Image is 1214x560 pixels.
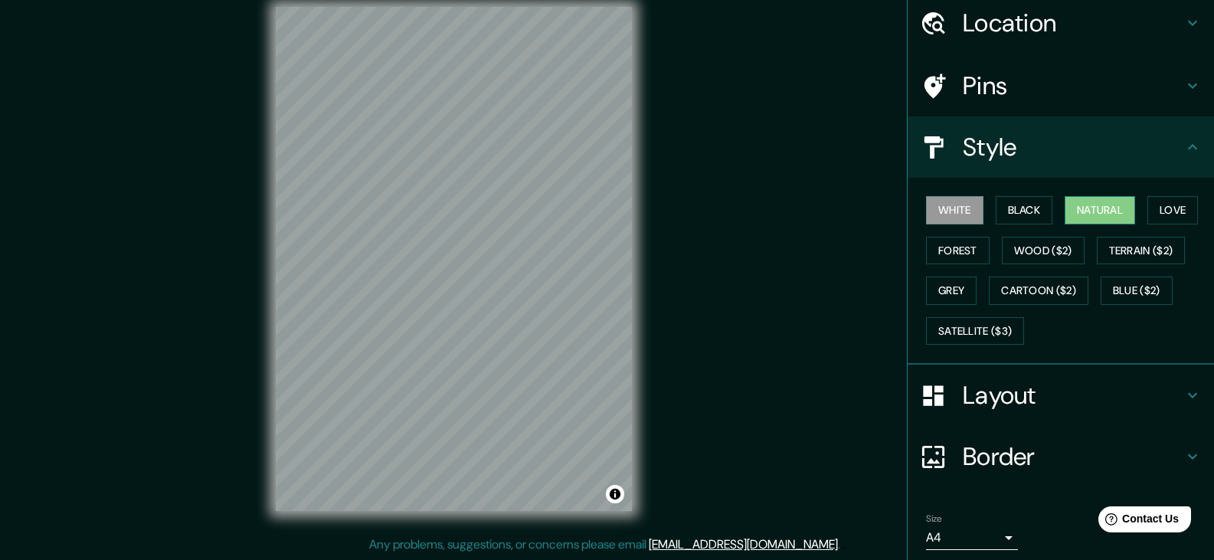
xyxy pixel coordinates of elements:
[908,426,1214,487] div: Border
[908,55,1214,116] div: Pins
[908,116,1214,178] div: Style
[926,526,1018,550] div: A4
[926,277,977,305] button: Grey
[843,535,846,554] div: .
[963,70,1183,101] h4: Pins
[1101,277,1173,305] button: Blue ($2)
[1078,500,1197,543] iframe: Help widget launcher
[963,8,1183,38] h4: Location
[908,365,1214,426] div: Layout
[963,380,1183,411] h4: Layout
[963,441,1183,472] h4: Border
[369,535,840,554] p: Any problems, suggestions, or concerns please email .
[649,536,838,552] a: [EMAIL_ADDRESS][DOMAIN_NAME]
[989,277,1088,305] button: Cartoon ($2)
[840,535,843,554] div: .
[1147,196,1198,224] button: Love
[926,513,942,526] label: Size
[926,317,1024,345] button: Satellite ($3)
[1097,237,1186,265] button: Terrain ($2)
[276,7,632,511] canvas: Map
[1002,237,1085,265] button: Wood ($2)
[963,132,1183,162] h4: Style
[606,485,624,503] button: Toggle attribution
[926,237,990,265] button: Forest
[1065,196,1135,224] button: Natural
[926,196,983,224] button: White
[996,196,1053,224] button: Black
